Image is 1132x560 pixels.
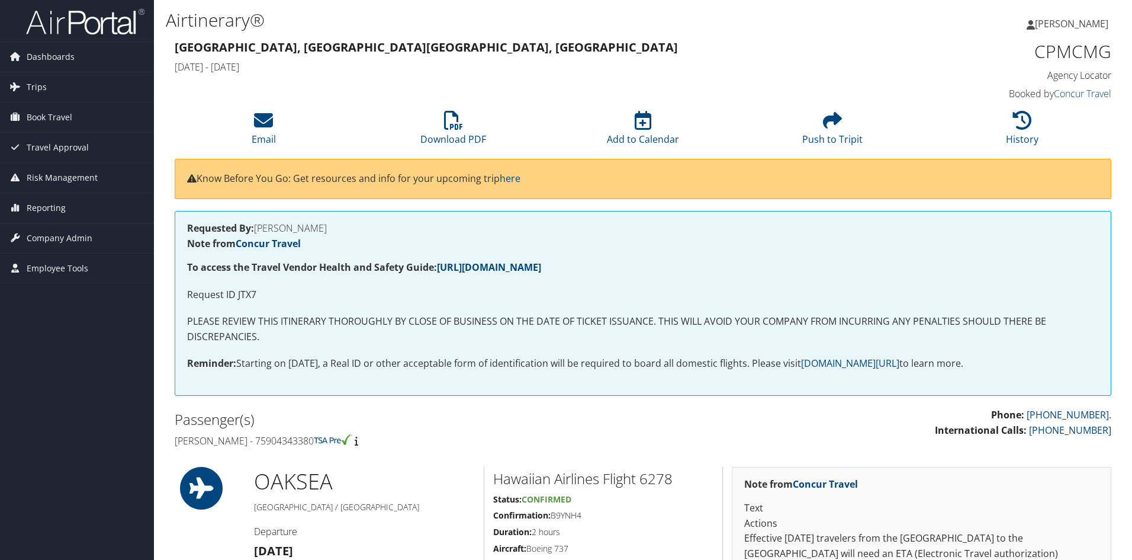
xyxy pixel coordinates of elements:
[27,103,72,132] span: Book Travel
[744,478,858,491] strong: Note from
[187,171,1099,187] p: Know Before You Go: Get resources and info for your upcoming trip
[500,172,520,185] a: here
[607,117,679,146] a: Add to Calendar
[493,526,713,538] h5: 2 hours
[252,117,276,146] a: Email
[802,117,863,146] a: Push to Tripit
[187,237,301,250] strong: Note from
[175,434,634,447] h4: [PERSON_NAME] - 75904343380
[254,467,475,497] h1: OAK SEA
[175,409,634,430] h2: Passenger(s)
[27,133,89,162] span: Travel Approval
[175,60,873,73] h4: [DATE] - [DATE]
[187,356,1099,372] p: Starting on [DATE], a Real ID or other acceptable form of identification will be required to boar...
[254,543,293,559] strong: [DATE]
[27,193,66,223] span: Reporting
[236,237,301,250] a: Concur Travel
[522,494,571,505] span: Confirmed
[493,543,713,555] h5: Boeing 737
[1027,6,1120,41] a: [PERSON_NAME]
[187,287,1099,303] p: Request ID JTX7
[1035,17,1108,30] span: [PERSON_NAME]
[493,526,532,537] strong: Duration:
[890,39,1111,64] h1: CPMCMG
[493,494,522,505] strong: Status:
[1006,117,1038,146] a: History
[254,501,475,513] h5: [GEOGRAPHIC_DATA] / [GEOGRAPHIC_DATA]
[1029,424,1111,437] a: [PHONE_NUMBER]
[175,39,678,55] strong: [GEOGRAPHIC_DATA], [GEOGRAPHIC_DATA] [GEOGRAPHIC_DATA], [GEOGRAPHIC_DATA]
[493,543,526,554] strong: Aircraft:
[254,525,475,538] h4: Departure
[187,314,1099,344] p: PLEASE REVIEW THIS ITINERARY THOROUGHLY BY CLOSE OF BUSINESS ON THE DATE OF TICKET ISSUANCE. THIS...
[187,222,254,235] strong: Requested By:
[27,42,75,72] span: Dashboards
[187,357,236,370] strong: Reminder:
[27,223,92,253] span: Company Admin
[27,163,98,193] span: Risk Management
[187,261,541,274] strong: To access the Travel Vendor Health and Safety Guide:
[493,510,713,521] h5: B9YNH4
[890,69,1111,82] h4: Agency Locator
[1027,408,1111,421] a: [PHONE_NUMBER].
[187,223,1099,233] h4: [PERSON_NAME]
[991,408,1024,421] strong: Phone:
[1054,87,1111,100] a: Concur Travel
[493,510,551,521] strong: Confirmation:
[27,254,88,283] span: Employee Tools
[314,434,352,445] img: tsa-precheck.png
[801,357,899,370] a: [DOMAIN_NAME][URL]
[793,478,858,491] a: Concur Travel
[420,117,486,146] a: Download PDF
[493,469,713,489] h2: Hawaiian Airlines Flight 6278
[935,424,1027,437] strong: International Calls:
[27,72,47,102] span: Trips
[437,261,541,274] a: [URL][DOMAIN_NAME]
[26,8,144,36] img: airportal-logo.png
[890,87,1111,100] h4: Booked by
[166,8,802,33] h1: Airtinerary®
